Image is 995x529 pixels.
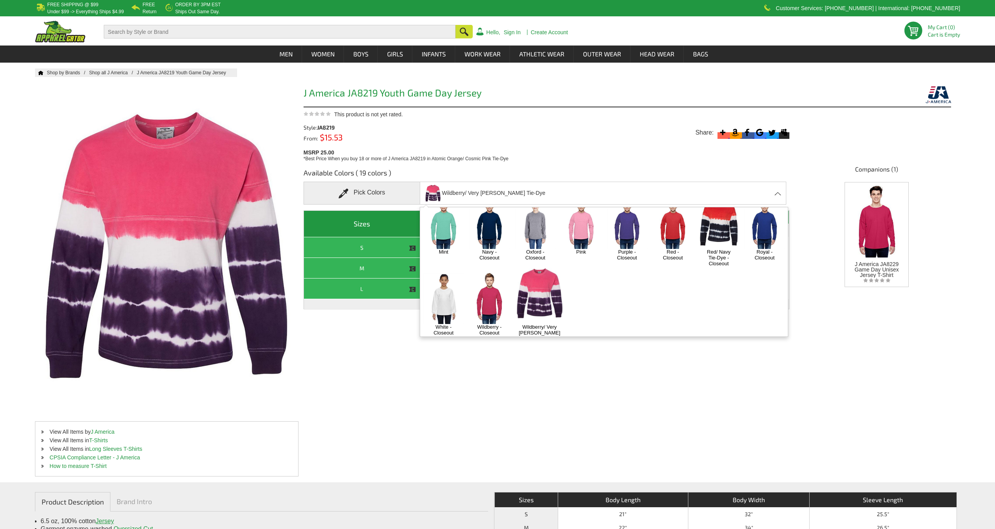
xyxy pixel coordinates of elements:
[695,129,714,137] span: Share:
[304,237,420,258] th: S
[35,70,44,75] a: Home
[110,492,158,511] a: Brand Intro
[730,127,740,138] svg: Amazon
[304,168,789,182] h3: Available Colors ( 19 colors )
[409,286,416,293] img: This item is CLOSEOUT!
[802,165,951,177] h4: Companions (1)
[304,156,509,161] span: *Best Price When you buy 18 or more of J America JA8219 in Atomic Orange/ Cosmic Pink Tie-Dye
[519,324,560,347] a: Wildberry/ Very [PERSON_NAME] Tie-Dye - Closeout
[848,182,906,257] img: J America JA8229 Men's Game Day Jersey T-Shirt
[494,492,558,507] th: Sizes
[427,324,460,336] a: White - Closeout
[558,507,688,521] td: 21"
[304,111,331,116] img: This product is not yet rated.
[494,507,558,521] th: S
[473,324,506,336] a: Wildberry - Closeout
[423,273,464,324] img: White
[304,279,420,299] th: L
[456,46,510,63] a: Work Wear
[304,147,794,162] div: MSRP 25.00
[317,124,335,131] span: JA8219
[413,46,455,63] a: Infants
[515,263,564,324] img: Wildberry/ Very Berry Tie-Dye
[558,492,688,507] th: Body Length
[656,249,690,261] a: Red - Closeout
[50,463,107,469] a: How to measure T-Shirt
[89,437,108,443] a: T-Shirts
[510,46,573,63] a: Athletic Wear
[515,198,556,249] img: Oxford
[776,6,960,11] p: Customer Services: [PHONE_NUMBER] | International: [PHONE_NUMBER]
[423,198,464,249] img: Mint
[607,198,648,249] img: Purple
[35,21,86,42] img: ApparelGator
[688,492,809,507] th: Body Width
[473,249,506,261] a: Navy - Closeout
[35,436,298,445] li: View All Items in
[143,9,157,14] p: Return
[855,261,899,278] span: J America JA8229 Game Day Unisex Jersey T-Shirt
[469,198,510,249] img: Navy
[926,85,951,105] img: J America
[702,249,735,266] a: Red/ Navy Tie-Dye - Closeout
[425,183,441,203] img: j-america_JA8219_wbry-vry-bry-td.jpg
[304,134,426,141] div: From:
[928,25,957,30] li: My Cart (0)
[89,446,142,452] a: Long Sleeves T-Shirts
[47,2,99,7] b: Free Shipping @ $99
[469,273,510,324] img: Wildberry
[50,454,140,461] a: CPSIA Compliance Letter - J America
[175,2,221,7] b: Order by 3PM EST
[427,249,460,255] a: Mint
[304,125,426,130] div: Style:
[302,46,344,63] a: Women
[89,70,137,75] a: Shop all J America
[47,9,124,14] p: under $99 -> everything ships $4.99
[104,25,456,39] input: Search by Style or Brand
[848,182,906,278] a: J America JA8229 Game Day Unisex Jersey T-Shirt
[41,517,483,525] li: 6.5 oz, 100% cotton
[574,46,630,63] a: Outer Wear
[35,492,110,511] a: Product Description
[717,127,728,138] svg: More
[561,198,602,249] img: Pink
[519,249,552,261] a: Oxford - Closeout
[754,127,765,138] svg: Google Bookmark
[137,70,234,75] a: J America JA8219 Youth Game Day Jersey
[631,46,683,63] a: Head Wear
[304,299,789,309] td: * You get volume discount when you order more of this style and color.
[486,30,500,35] a: Hello,
[35,427,298,436] li: View All Items by
[766,127,777,138] svg: Twitter
[143,2,155,7] b: Free
[742,127,752,138] svg: Facebook
[863,278,890,283] img: listing_empty_star.svg
[96,518,114,524] a: Jersey
[688,507,809,521] td: 32"
[409,245,416,252] img: This item is CLOSEOUT!
[378,46,412,63] a: Girls
[409,265,416,272] img: This item is CLOSEOUT!
[304,211,420,237] th: Sizes
[779,127,789,138] svg: Myspace
[318,132,343,142] span: $15.53
[611,249,644,261] a: Purple - Closeout
[809,507,956,521] td: 25.5"
[304,258,420,279] th: M
[334,111,403,117] span: This product is not yet rated.
[928,32,960,37] span: Cart is Empty
[304,182,420,205] div: Pick Colors
[504,30,521,35] a: Sign In
[344,46,377,63] a: Boys
[748,249,781,261] a: Royal - Closeout
[271,46,302,63] a: Men
[304,88,789,100] h1: J America JA8219 Youth Game Day Jersey
[35,445,298,453] li: View All Items in
[809,492,956,507] th: Sleeve Length
[565,249,598,255] a: Pink
[684,46,717,63] a: Bags
[175,9,221,14] p: ships out same day.
[698,198,739,249] img: Red/ Navy Tie-Dye
[531,30,568,35] a: Create Account
[653,198,693,249] img: Red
